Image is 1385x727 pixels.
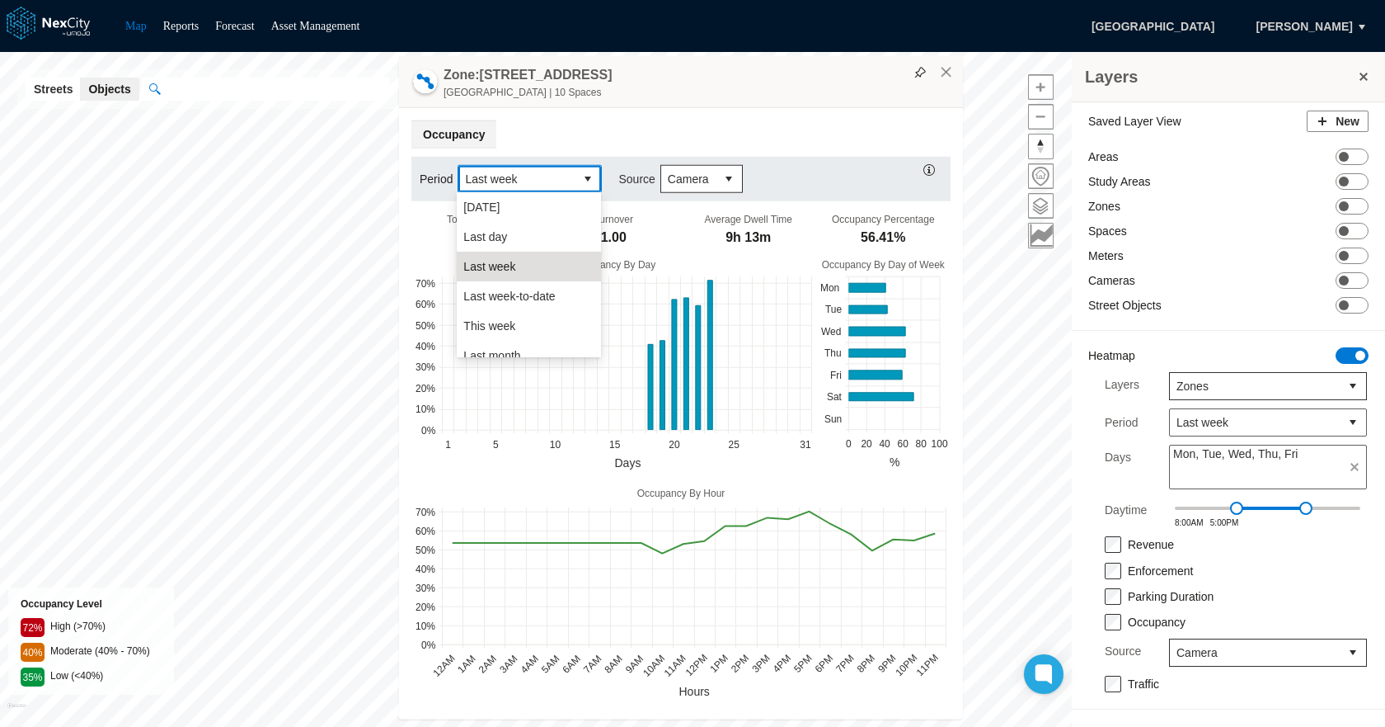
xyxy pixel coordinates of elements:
div: Occupancy By Day [411,258,816,272]
button: Close popup [939,65,954,80]
text: 80 [915,439,927,451]
span: Tue, [1202,446,1225,462]
span: New [1336,113,1359,130]
div: Average Dwell Time [705,214,793,225]
text: 60% [415,526,435,537]
label: Source [618,171,655,187]
button: Zoom out [1028,104,1054,130]
span: Last month [463,347,520,364]
text: 10% [415,404,435,415]
label: Source [1105,639,1141,667]
span: Objects [88,81,130,97]
span: Camera [1176,644,1333,661]
text: 7AM [581,653,603,675]
label: Heatmap [1088,347,1135,364]
span: Last week-to-date [463,288,555,304]
span: Last week [1176,414,1333,431]
text: Days [615,456,641,470]
label: Enforcement [1128,564,1193,578]
text: Thu [824,348,842,360]
h4: Zone: [STREET_ADDRESS] [444,66,612,84]
label: Saved Layer View [1088,113,1181,130]
label: Revenue [1128,538,1174,551]
div: High (>70%) [50,618,162,637]
span: Last week [465,171,568,187]
text: 10PM [893,652,919,678]
div: [GEOGRAPHIC_DATA] | 10 Spaces [444,84,955,101]
label: Layers [1105,372,1139,400]
text: 20 [861,439,872,451]
div: Turnover [594,214,633,225]
text: 10AM [641,653,667,679]
text: Fri [830,370,842,381]
label: Days [1105,445,1131,489]
span: 8:00AM [1175,518,1203,527]
text: 0% [421,640,436,651]
label: Daytime [1105,498,1147,527]
label: Period [1105,414,1138,431]
text: 5 [493,439,499,451]
text: 9PM [876,653,898,675]
span: 5:00PM [1210,518,1238,527]
button: Zoom in [1028,74,1054,100]
span: Camera [668,171,709,187]
a: Reports [163,20,200,32]
label: Study Areas [1088,173,1151,190]
text: 4PM [771,653,793,675]
label: Period [420,171,458,187]
text: 15 [609,439,621,451]
a: Mapbox homepage [7,703,26,722]
text: 31 [800,439,811,451]
span: [PERSON_NAME] [1256,18,1353,35]
text: 4AM [519,653,541,675]
text: 1PM [707,653,730,675]
text: 20% [415,383,435,394]
text: 30% [415,583,435,594]
text: 8PM [855,653,877,675]
text: 5PM [791,653,814,675]
span: Last day [463,229,507,245]
text: 20% [415,602,435,613]
div: Low (<40%) [50,668,162,687]
span: Thu, [1258,446,1281,462]
span: Occupancy [411,121,496,148]
label: Zones [1088,198,1120,215]
h3: Layers [1085,65,1355,88]
text: 100 [932,439,948,451]
text: % [890,456,899,470]
text: 10% [415,621,435,632]
div: Occupancy Level [21,596,162,612]
button: Objects [80,78,138,101]
div: 72% [21,618,45,637]
div: Occupancy By Day of Week [816,258,951,272]
div: 35% [21,668,45,687]
text: 50% [415,320,435,332]
button: Home [1028,163,1054,189]
span: [DATE] [463,199,500,215]
text: 11PM [914,652,941,678]
text: 12PM [683,652,710,678]
span: Wed, [1228,446,1255,462]
button: select [1340,373,1366,399]
a: Map [125,20,147,32]
label: Cameras [1088,272,1135,289]
span: Mon, [1173,446,1199,462]
label: Spaces [1088,223,1127,239]
button: Key metrics [1028,223,1054,248]
text: Mon [820,282,839,294]
text: Wed [821,326,841,338]
div: 480 - 1020 [1237,507,1306,510]
text: 70% [415,278,435,290]
text: 11AM [662,653,688,679]
text: 10 [550,439,561,451]
div: Total Sessions [447,214,510,225]
div: 56.41% [861,229,905,247]
div: Occupancy Percentage [832,214,935,225]
label: Parking Duration [1128,590,1214,603]
text: 40% [415,564,435,575]
text: 6PM [813,653,835,675]
text: 6AM [561,653,583,675]
text: 25 [729,439,740,451]
a: Asset Management [271,20,360,32]
div: 9h 13m [725,229,771,247]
